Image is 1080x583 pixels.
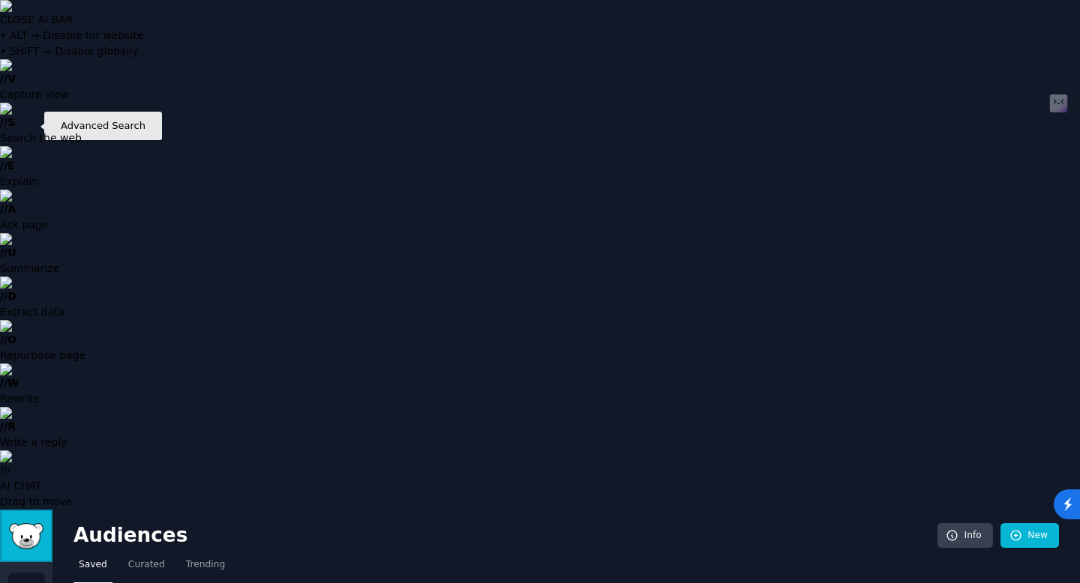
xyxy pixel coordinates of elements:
img: GummySearch logo [9,523,43,549]
span: Saved [79,558,107,572]
h2: Audiences [73,524,937,548]
span: Trending [186,558,225,572]
a: New [1000,523,1059,549]
a: Info [937,523,993,549]
span: Curated [128,558,165,572]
